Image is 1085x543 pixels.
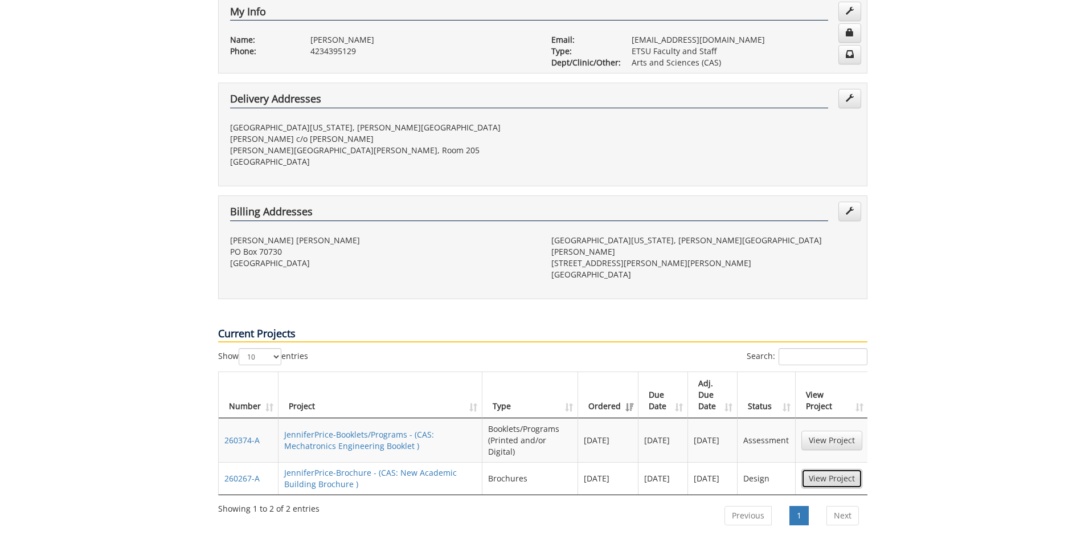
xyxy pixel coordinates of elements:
[838,202,861,221] a: Edit Addresses
[230,206,828,221] h4: Billing Addresses
[796,372,868,418] th: View Project: activate to sort column ascending
[738,462,795,495] td: Design
[551,34,615,46] p: Email:
[482,418,578,462] td: Booklets/Programs (Printed and/or Digital)
[218,326,867,342] p: Current Projects
[801,469,862,488] a: View Project
[224,473,260,484] a: 260267-A
[284,467,457,489] a: JenniferPrice-Brochure - (CAS: New Academic Building Brochure )
[219,372,279,418] th: Number: activate to sort column ascending
[279,372,482,418] th: Project: activate to sort column ascending
[779,348,867,365] input: Search:
[801,431,862,450] a: View Project
[789,506,809,525] a: 1
[284,429,434,451] a: JenniferPrice-Booklets/Programs - (CAS: Mechatronics Engineering Booklet )
[632,46,855,57] p: ETSU Faculty and Staff
[551,46,615,57] p: Type:
[738,418,795,462] td: Assessment
[632,34,855,46] p: [EMAIL_ADDRESS][DOMAIN_NAME]
[230,235,534,246] p: [PERSON_NAME] [PERSON_NAME]
[230,156,534,168] p: [GEOGRAPHIC_DATA]
[230,145,534,156] p: [PERSON_NAME][GEOGRAPHIC_DATA][PERSON_NAME], Room 205
[310,46,534,57] p: 4234395129
[638,372,689,418] th: Due Date: activate to sort column ascending
[218,348,308,365] label: Show entries
[838,45,861,64] a: Change Communication Preferences
[747,348,867,365] label: Search:
[230,246,534,258] p: PO Box 70730
[632,57,855,68] p: Arts and Sciences (CAS)
[230,46,293,57] p: Phone:
[638,462,689,495] td: [DATE]
[578,418,638,462] td: [DATE]
[826,506,859,525] a: Next
[310,34,534,46] p: [PERSON_NAME]
[838,23,861,43] a: Change Password
[230,258,534,269] p: [GEOGRAPHIC_DATA]
[224,435,260,446] a: 260374-A
[724,506,772,525] a: Previous
[638,418,689,462] td: [DATE]
[551,258,855,269] p: [STREET_ADDRESS][PERSON_NAME][PERSON_NAME]
[230,93,828,108] h4: Delivery Addresses
[578,462,638,495] td: [DATE]
[230,122,534,145] p: [GEOGRAPHIC_DATA][US_STATE], [PERSON_NAME][GEOGRAPHIC_DATA][PERSON_NAME] c/o [PERSON_NAME]
[551,269,855,280] p: [GEOGRAPHIC_DATA]
[230,34,293,46] p: Name:
[688,418,738,462] td: [DATE]
[239,348,281,365] select: Showentries
[688,462,738,495] td: [DATE]
[551,235,855,258] p: [GEOGRAPHIC_DATA][US_STATE], [PERSON_NAME][GEOGRAPHIC_DATA][PERSON_NAME]
[218,499,320,515] div: Showing 1 to 2 of 2 entries
[838,2,861,21] a: Edit Info
[482,462,578,495] td: Brochures
[230,6,828,21] h4: My Info
[688,372,738,418] th: Adj. Due Date: activate to sort column ascending
[551,57,615,68] p: Dept/Clinic/Other:
[838,89,861,108] a: Edit Addresses
[578,372,638,418] th: Ordered: activate to sort column ascending
[482,372,578,418] th: Type: activate to sort column ascending
[738,372,795,418] th: Status: activate to sort column ascending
